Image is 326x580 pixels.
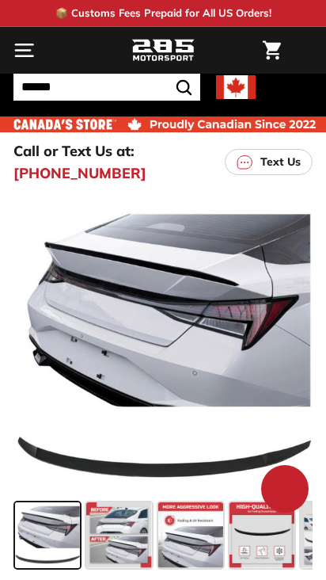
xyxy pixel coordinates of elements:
[255,28,289,73] a: Cart
[225,149,313,175] a: Text Us
[13,140,135,162] p: Call or Text Us at:
[13,162,146,184] a: [PHONE_NUMBER]
[131,37,195,64] img: Logo_285_Motorsport_areodynamics_components
[13,74,200,101] input: Search
[256,465,313,517] inbox-online-store-chat: Shopify online store chat
[55,6,271,21] p: 📦 Customs Fees Prepaid for All US Orders!
[260,154,301,170] p: Text Us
